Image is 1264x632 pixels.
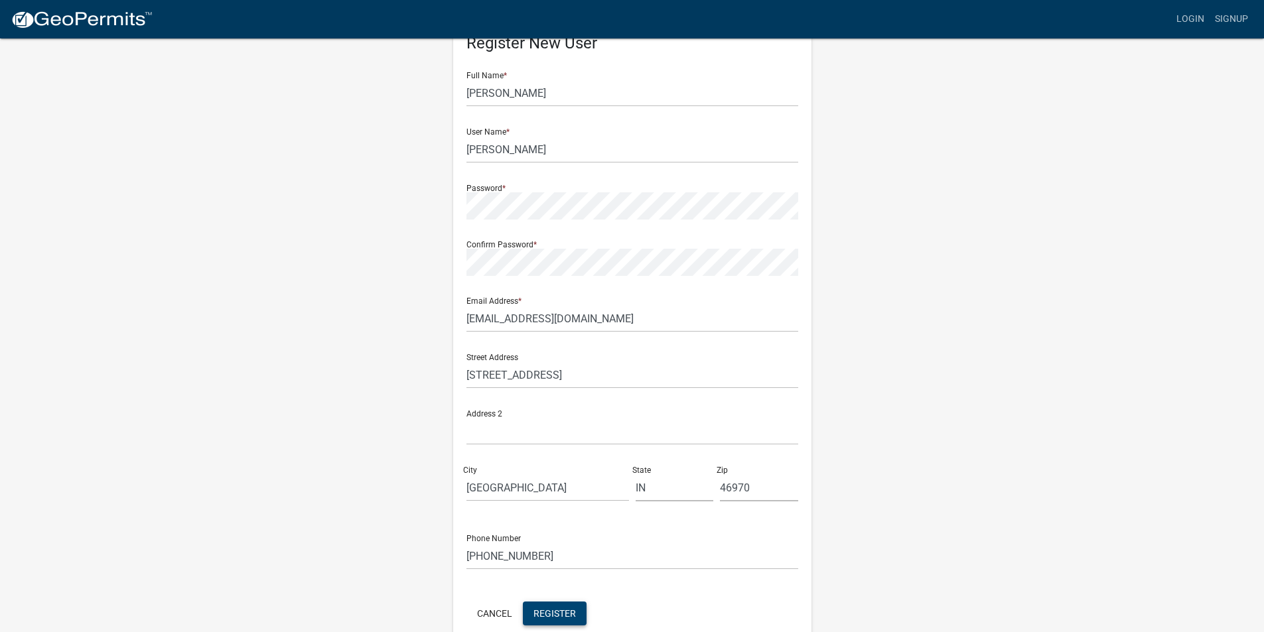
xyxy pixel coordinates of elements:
[466,34,798,53] h5: Register New User
[1210,7,1253,32] a: Signup
[533,607,576,618] span: Register
[1171,7,1210,32] a: Login
[523,601,587,625] button: Register
[466,601,523,625] button: Cancel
